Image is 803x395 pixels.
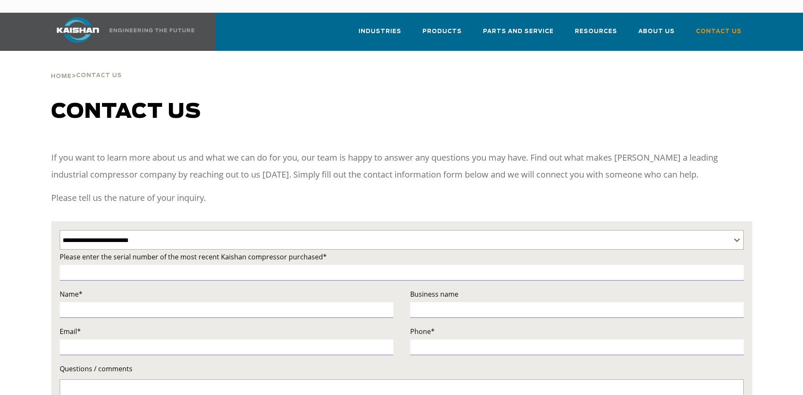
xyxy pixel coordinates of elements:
[51,102,201,122] span: Contact us
[575,27,617,36] span: Resources
[696,20,742,49] a: Contact Us
[51,149,752,183] p: If you want to learn more about us and what we can do for you, our team is happy to answer any qu...
[46,17,110,43] img: kaishan logo
[51,74,72,79] span: Home
[575,20,617,49] a: Resources
[696,27,742,36] span: Contact Us
[638,20,675,49] a: About Us
[422,27,462,36] span: Products
[51,72,72,80] a: Home
[46,13,196,51] a: Kaishan USA
[110,28,194,32] img: Engineering the future
[422,20,462,49] a: Products
[638,27,675,36] span: About Us
[51,51,122,83] div: >
[60,251,744,263] label: Please enter the serial number of the most recent Kaishan compressor purchased*
[410,325,744,337] label: Phone*
[410,288,744,300] label: Business name
[483,20,554,49] a: Parts and Service
[60,325,393,337] label: Email*
[60,288,393,300] label: Name*
[51,189,752,206] p: Please tell us the nature of your inquiry.
[359,27,401,36] span: Industries
[76,73,122,78] span: Contact Us
[483,27,554,36] span: Parts and Service
[359,20,401,49] a: Industries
